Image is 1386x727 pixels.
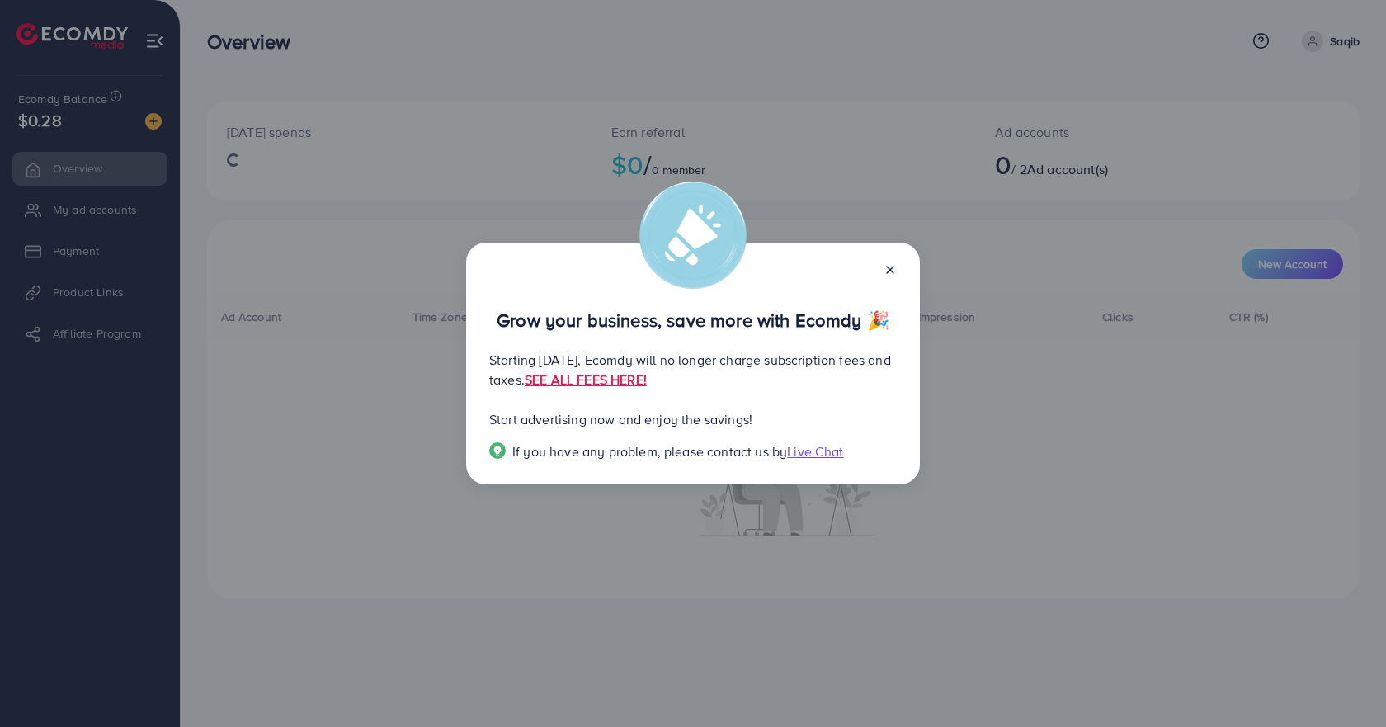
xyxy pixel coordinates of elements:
[525,371,647,389] a: SEE ALL FEES HERE!
[639,182,747,289] img: alert
[512,442,787,460] span: If you have any problem, please contact us by
[489,442,506,459] img: Popup guide
[489,409,897,429] p: Start advertising now and enjoy the savings!
[489,350,897,389] p: Starting [DATE], Ecomdy will no longer charge subscription fees and taxes.
[787,442,843,460] span: Live Chat
[489,310,897,330] p: Grow your business, save more with Ecomdy 🎉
